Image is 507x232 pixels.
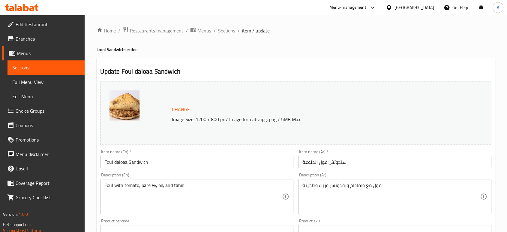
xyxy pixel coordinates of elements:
input: Enter name En [100,156,293,168]
span: Coverage Report [16,179,80,187]
span: Edit Restaurant [16,21,80,28]
img: %D9%81%D9%88%D9%84638836706235929521.jpg [109,90,139,121]
button: Change [169,103,192,116]
div: Menu-management [329,4,366,11]
a: Coupons [2,118,85,133]
li: / [214,27,216,34]
a: Full Menu View [7,75,85,89]
span: 1.0.0 [19,210,28,218]
h2: Update Foul daloaa Sandwich [100,67,491,76]
a: Restaurants management [123,27,183,35]
span: Menu disclaimer [16,151,80,158]
input: Enter name Ar [298,156,491,168]
a: Home [97,27,116,34]
a: Coverage Report [2,176,85,190]
li: / [118,27,120,34]
span: Restaurants management [130,27,183,34]
textarea: فول مع طماطم وبقدونس وزيت وطحينة. [302,182,480,211]
span: Change [172,105,190,114]
span: Branches [16,35,80,42]
a: Promotions [2,133,85,147]
a: Upsell [2,161,85,176]
span: Menus [197,27,211,34]
a: Menu disclaimer [2,147,85,161]
li: / [186,27,188,34]
span: item / update [242,27,270,34]
p: Image Size: 1200 x 800 px / Image formats: jpg, png / 5MB Max. [169,116,449,123]
li: / [238,27,240,34]
a: Edit Menu [7,89,85,104]
span: A [497,4,499,11]
span: Get support on: [3,221,31,228]
span: Grocery Checklist [16,194,80,201]
span: Menus [17,50,80,57]
a: Sections [218,27,235,34]
span: Edit Menu [12,93,80,100]
span: Coupons [16,122,80,129]
a: Edit Restaurant [2,17,85,32]
span: Upsell [16,165,80,172]
span: Choice Groups [16,107,80,114]
a: Menus [2,46,85,60]
h4: Local Sandwich section [97,47,495,53]
div: [GEOGRAPHIC_DATA] [394,4,434,11]
span: Full Menu View [12,78,80,86]
nav: breadcrumb [97,27,495,35]
a: Branches [2,32,85,46]
a: Sections [7,60,85,75]
a: Grocery Checklist [2,190,85,205]
a: Menus [190,27,211,35]
span: Sections [12,64,80,71]
a: Choice Groups [2,104,85,118]
textarea: Foul with tomato, parsley, oil, and tahini. [104,182,282,211]
span: Version: [3,210,18,218]
span: Promotions [16,136,80,143]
